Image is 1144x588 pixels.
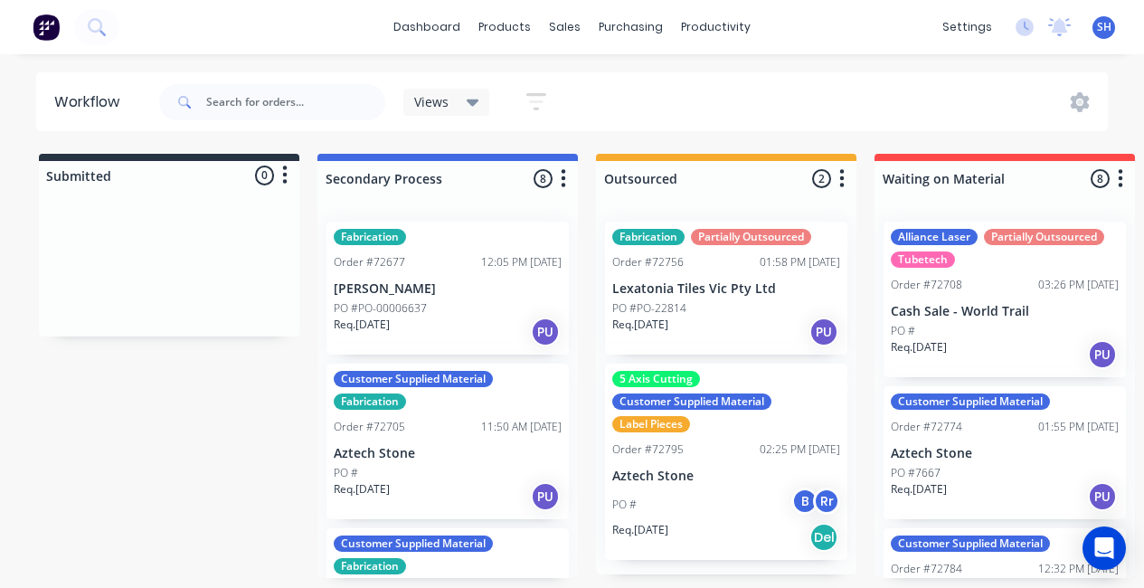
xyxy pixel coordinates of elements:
[1088,482,1117,511] div: PU
[612,254,684,270] div: Order #72756
[884,386,1126,519] div: Customer Supplied MaterialOrder #7277401:55 PM [DATE]Aztech StonePO #7667Req.[DATE]PU
[891,536,1050,552] div: Customer Supplied Material
[612,469,840,484] p: Aztech Stone
[54,91,128,113] div: Workflow
[334,419,405,435] div: Order #72705
[884,222,1126,377] div: Alliance LaserPartially OutsourcedTubetechOrder #7270803:26 PM [DATE]Cash Sale - World TrailPO #R...
[334,281,562,297] p: [PERSON_NAME]
[334,446,562,461] p: Aztech Stone
[334,481,390,498] p: Req. [DATE]
[590,14,672,41] div: purchasing
[326,222,569,355] div: FabricationOrder #7267712:05 PM [DATE][PERSON_NAME]PO #PO-00006637Req.[DATE]PU
[1097,19,1111,35] span: SH
[334,558,406,574] div: Fabrication
[891,481,947,498] p: Req. [DATE]
[891,251,955,268] div: Tubetech
[612,497,637,513] p: PO #
[891,446,1119,461] p: Aztech Stone
[1038,561,1119,577] div: 12:32 PM [DATE]
[809,318,838,346] div: PU
[612,522,668,538] p: Req. [DATE]
[334,317,390,333] p: Req. [DATE]
[891,323,915,339] p: PO #
[605,364,847,560] div: 5 Axis CuttingCustomer Supplied MaterialLabel PiecesOrder #7279502:25 PM [DATE]Aztech StonePO #BR...
[760,254,840,270] div: 01:58 PM [DATE]
[891,339,947,356] p: Req. [DATE]
[33,14,60,41] img: Factory
[891,304,1119,319] p: Cash Sale - World Trail
[605,222,847,355] div: FabricationPartially OutsourcedOrder #7275601:58 PM [DATE]Lexatonia Tiles Vic Pty LtdPO #PO-22814...
[612,281,840,297] p: Lexatonia Tiles Vic Pty Ltd
[334,254,405,270] div: Order #72677
[691,229,811,245] div: Partially Outsourced
[809,523,838,552] div: Del
[384,14,469,41] a: dashboard
[612,300,686,317] p: PO #PO-22814
[326,364,569,519] div: Customer Supplied MaterialFabricationOrder #7270511:50 AM [DATE]Aztech StonePO #Req.[DATE]PU
[672,14,760,41] div: productivity
[531,482,560,511] div: PU
[334,300,427,317] p: PO #PO-00006637
[891,229,978,245] div: Alliance Laser
[612,317,668,333] p: Req. [DATE]
[1088,340,1117,369] div: PU
[469,14,540,41] div: products
[206,84,385,120] input: Search for orders...
[1083,526,1126,570] div: Open Intercom Messenger
[334,394,406,410] div: Fabrication
[612,441,684,458] div: Order #72795
[481,254,562,270] div: 12:05 PM [DATE]
[334,536,493,552] div: Customer Supplied Material
[891,561,962,577] div: Order #72784
[334,371,493,387] div: Customer Supplied Material
[933,14,1001,41] div: settings
[760,441,840,458] div: 02:25 PM [DATE]
[612,229,685,245] div: Fabrication
[791,488,818,515] div: B
[891,419,962,435] div: Order #72774
[891,465,941,481] p: PO #7667
[334,229,406,245] div: Fabrication
[813,488,840,515] div: Rr
[891,394,1050,410] div: Customer Supplied Material
[540,14,590,41] div: sales
[1038,419,1119,435] div: 01:55 PM [DATE]
[612,371,700,387] div: 5 Axis Cutting
[531,318,560,346] div: PU
[1038,277,1119,293] div: 03:26 PM [DATE]
[481,419,562,435] div: 11:50 AM [DATE]
[414,92,449,111] span: Views
[334,465,358,481] p: PO #
[612,416,690,432] div: Label Pieces
[891,277,962,293] div: Order #72708
[612,394,771,410] div: Customer Supplied Material
[984,229,1104,245] div: Partially Outsourced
